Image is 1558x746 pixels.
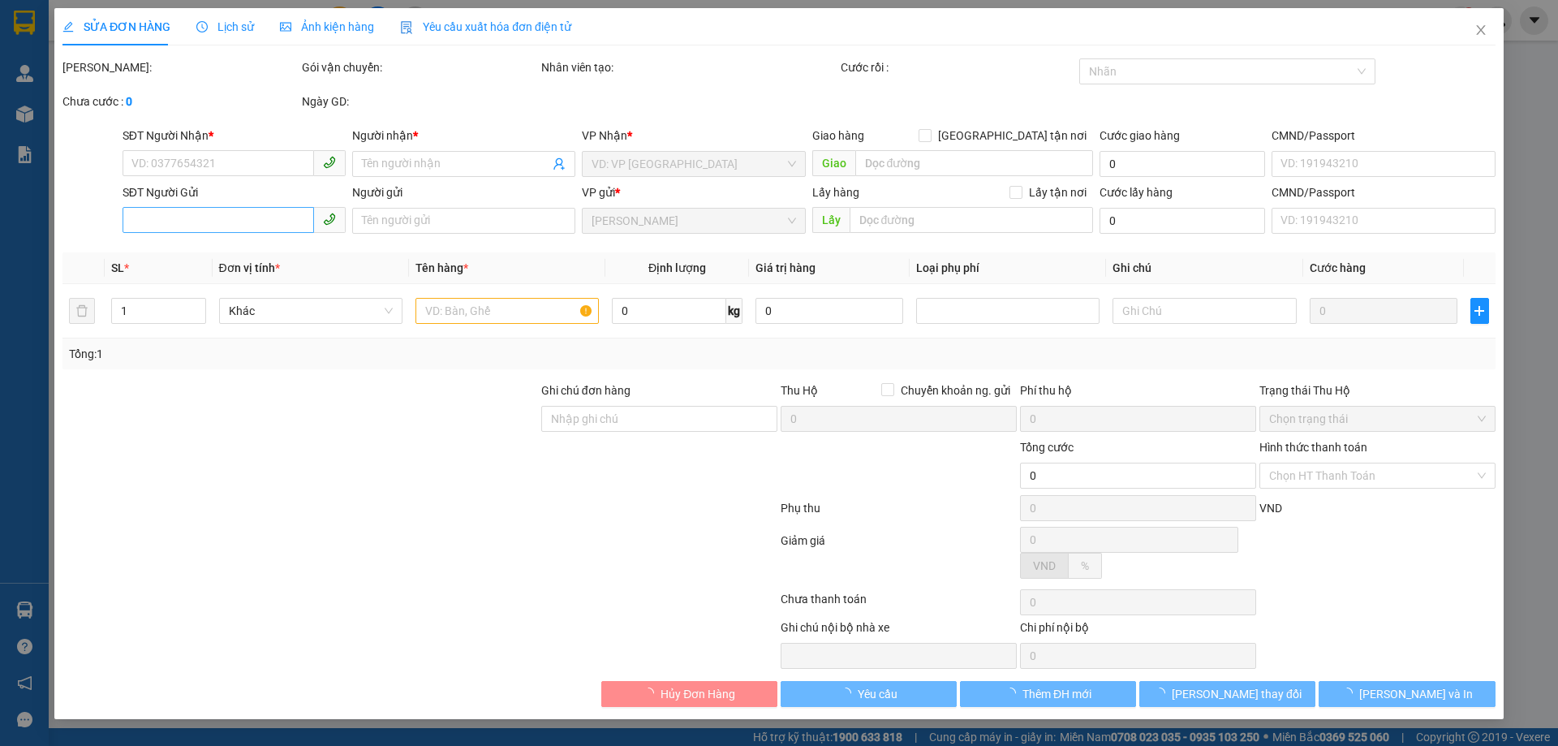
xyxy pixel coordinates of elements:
span: close [1474,24,1487,37]
div: VP gửi [583,183,806,201]
div: Phí thu hộ [1020,382,1256,406]
span: picture [280,21,291,32]
span: Giao [812,150,855,176]
input: Ghi chú đơn hàng [541,406,777,432]
button: Close [1458,8,1504,54]
span: Chọn trạng thái [1269,407,1486,431]
div: SĐT Người Nhận [123,127,346,144]
img: icon [400,21,413,34]
input: VD: Bàn, Ghế [415,298,599,324]
span: loading [1154,688,1172,699]
span: Ảnh kiện hàng [280,20,374,33]
span: Hủy Đơn Hàng [661,685,735,703]
span: Khác [229,299,393,323]
span: Tổng cước [1020,441,1074,454]
span: VND [1259,502,1282,515]
span: Cước hàng [1310,261,1366,274]
input: Dọc đường [850,207,1093,233]
span: Giao hàng [812,129,864,142]
span: SỬA ĐƠN HÀNG [62,20,170,33]
th: Loại phụ phí [910,252,1106,284]
span: loading [643,688,661,699]
div: Phụ thu [779,499,1018,528]
label: Ghi chú đơn hàng [541,384,631,397]
th: Ghi chú [1107,252,1303,284]
div: CMND/Passport [1272,183,1495,201]
span: Thêm ĐH mới [1022,685,1091,703]
label: Cước lấy hàng [1100,186,1173,199]
div: Ngày GD: [302,93,538,110]
span: VP Nhận [583,129,628,142]
div: Chưa thanh toán [779,590,1018,619]
span: edit [62,21,74,32]
span: plus [1471,304,1487,317]
span: SL [112,261,125,274]
span: Yêu cầu xuất hóa đơn điện tử [400,20,571,33]
input: Ghi Chú [1113,298,1297,324]
div: Nhân viên tạo: [541,58,837,76]
div: Cước rồi : [841,58,1077,76]
button: [PERSON_NAME] và In [1319,681,1496,707]
div: CMND/Passport [1272,127,1495,144]
span: kg [726,298,742,324]
button: plus [1470,298,1488,324]
input: Cước giao hàng [1100,151,1265,177]
span: Giá trị hàng [755,261,816,274]
div: Ghi chú nội bộ nhà xe [781,619,1017,643]
span: loading [1341,688,1359,699]
div: SĐT Người Gửi [123,183,346,201]
span: Lấy hàng [812,186,859,199]
span: VND [1033,559,1056,572]
input: Dọc đường [855,150,1093,176]
div: Chưa cước : [62,93,299,110]
span: Yêu cầu [858,685,897,703]
input: Cước lấy hàng [1100,208,1265,234]
span: loading [1005,688,1022,699]
div: Giảm giá [779,532,1018,586]
span: Chuyển khoản ng. gửi [894,382,1017,399]
span: Đơn vị tính [219,261,280,274]
div: Người gửi [352,183,575,201]
span: loading [840,688,858,699]
div: Người nhận [352,127,575,144]
span: % [1081,559,1089,572]
span: clock-circle [196,21,208,32]
span: [GEOGRAPHIC_DATA] tận nơi [932,127,1093,144]
input: 0 [1310,298,1457,324]
div: [PERSON_NAME]: [62,58,299,76]
span: Tên hàng [415,261,468,274]
b: 0 [126,95,132,108]
span: user-add [553,157,566,170]
button: Yêu cầu [781,681,957,707]
span: Lấy tận nơi [1022,183,1093,201]
button: Hủy Đơn Hàng [601,681,777,707]
span: [PERSON_NAME] và In [1359,685,1473,703]
div: Trạng thái Thu Hộ [1259,382,1496,399]
button: delete [69,298,95,324]
label: Hình thức thanh toán [1259,441,1367,454]
button: Thêm ĐH mới [960,681,1136,707]
span: [PERSON_NAME] thay đổi [1172,685,1302,703]
div: Tổng: 1 [69,345,601,363]
span: Lịch sử [196,20,254,33]
span: Cư Kuin [592,209,796,233]
label: Cước giao hàng [1100,129,1180,142]
span: phone [323,156,336,169]
div: Chi phí nội bộ [1020,619,1256,643]
span: phone [323,213,336,226]
span: Định lượng [648,261,706,274]
span: Lấy [812,207,850,233]
button: [PERSON_NAME] thay đổi [1139,681,1315,707]
span: Thu Hộ [781,384,818,397]
div: Gói vận chuyển: [302,58,538,76]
